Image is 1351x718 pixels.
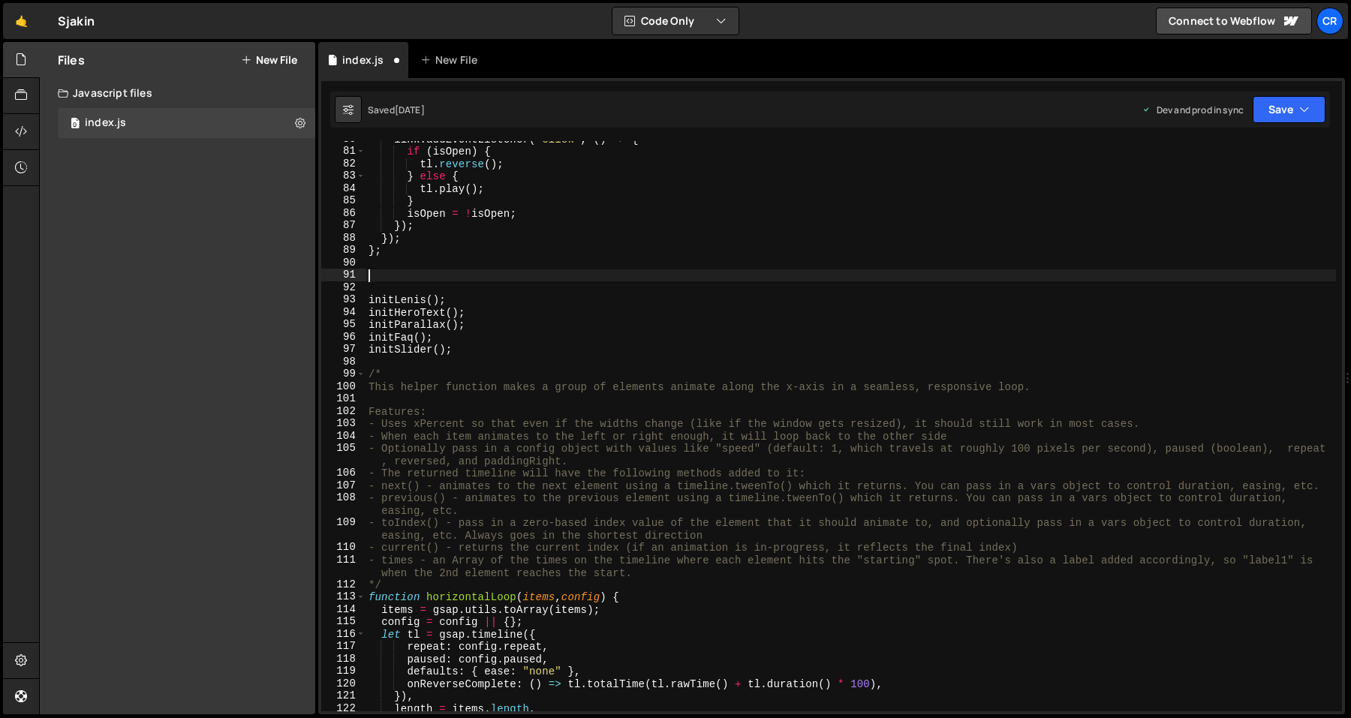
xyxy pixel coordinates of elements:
[368,104,425,116] div: Saved
[321,318,366,331] div: 95
[321,306,366,319] div: 94
[395,104,425,116] div: [DATE]
[321,516,366,541] div: 109
[58,108,320,138] div: 15047/39281.js
[321,653,366,665] div: 118
[321,578,366,591] div: 112
[321,665,366,677] div: 119
[321,491,366,516] div: 108
[40,78,315,108] div: Javascript files
[321,244,366,257] div: 89
[321,479,366,492] div: 107
[321,207,366,220] div: 86
[342,53,384,68] div: index.js
[321,232,366,245] div: 88
[321,219,366,232] div: 87
[321,182,366,195] div: 84
[321,145,366,158] div: 81
[321,380,366,393] div: 100
[1316,8,1343,35] a: CR
[85,116,126,130] div: index.js
[321,603,366,616] div: 114
[321,689,366,702] div: 121
[321,590,366,603] div: 113
[71,119,80,131] span: 0
[1142,104,1244,116] div: Dev and prod in sync
[321,541,366,554] div: 110
[58,52,85,68] h2: Files
[321,170,366,182] div: 83
[321,554,366,578] div: 111
[3,3,40,39] a: 🤙
[321,158,366,170] div: 82
[321,628,366,641] div: 116
[1156,8,1312,35] a: Connect to Webflow
[321,442,366,467] div: 105
[321,257,366,269] div: 90
[321,405,366,418] div: 102
[612,8,739,35] button: Code Only
[321,392,366,405] div: 101
[321,269,366,281] div: 91
[321,640,366,653] div: 117
[420,53,483,68] div: New File
[321,356,366,368] div: 98
[1253,96,1325,123] button: Save
[321,615,366,628] div: 115
[321,281,366,294] div: 92
[321,702,366,715] div: 122
[321,293,366,306] div: 93
[321,368,366,380] div: 99
[321,467,366,479] div: 106
[321,343,366,356] div: 97
[58,12,95,30] div: Sjakin
[321,430,366,443] div: 104
[321,417,366,430] div: 103
[321,677,366,690] div: 120
[321,331,366,344] div: 96
[321,194,366,207] div: 85
[241,54,297,66] button: New File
